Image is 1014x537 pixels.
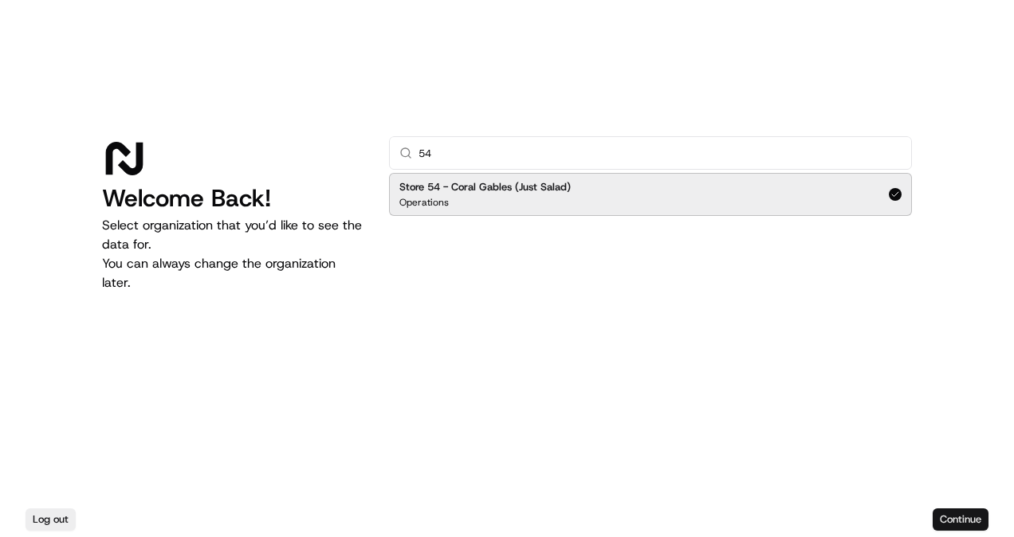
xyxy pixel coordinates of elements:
input: Type to search... [419,137,902,169]
button: Log out [26,508,76,531]
button: Continue [933,508,988,531]
p: Operations [399,196,449,209]
div: Suggestions [389,170,912,219]
h1: Welcome Back! [102,184,364,213]
h2: Store 54 - Coral Gables (Just Salad) [399,180,571,194]
p: Select organization that you’d like to see the data for. You can always change the organization l... [102,216,364,292]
